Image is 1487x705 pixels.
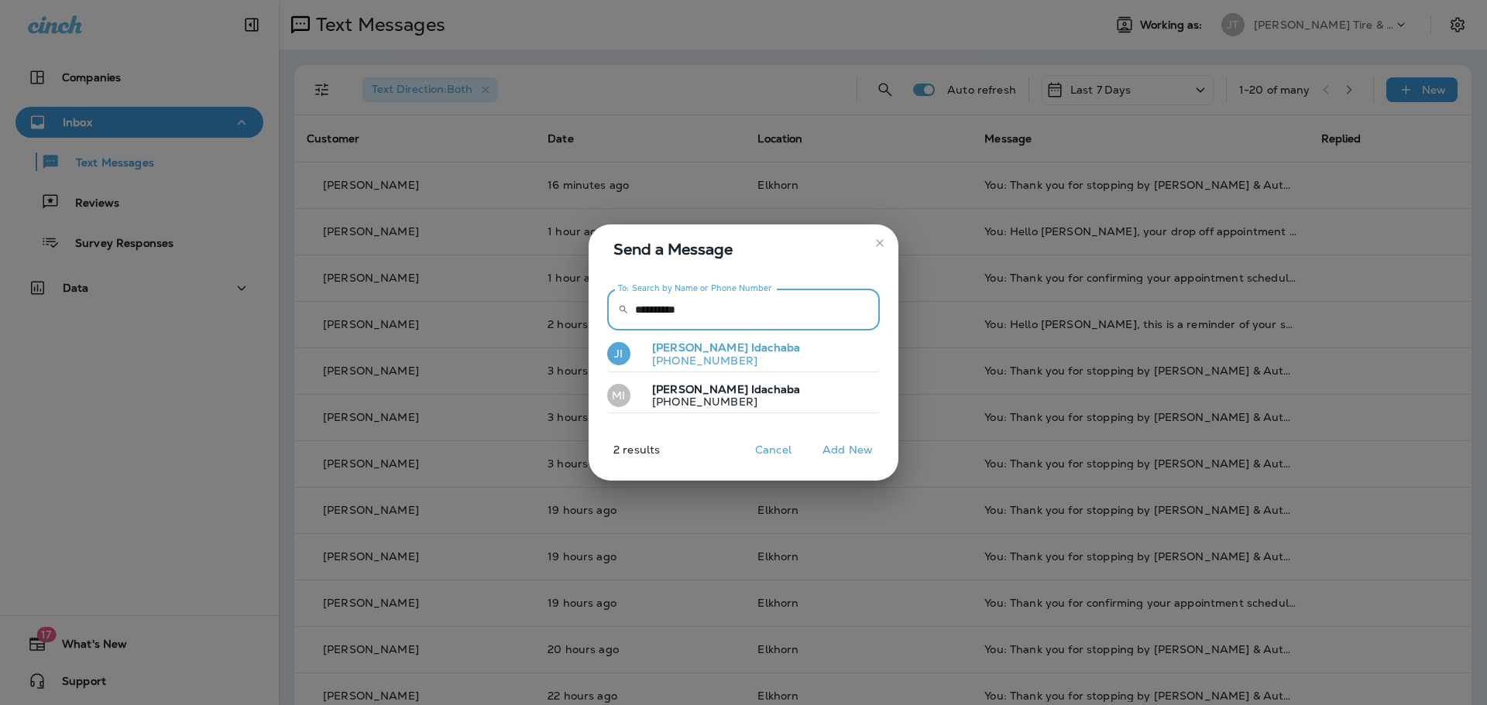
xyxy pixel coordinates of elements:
button: Cancel [744,438,802,462]
span: Send a Message [613,237,880,262]
div: JI [607,342,630,365]
button: JI[PERSON_NAME] Idachaba[PHONE_NUMBER] [607,337,880,372]
p: [PHONE_NUMBER] [640,354,800,367]
span: Idachaba [751,382,800,396]
button: MI[PERSON_NAME] Idachaba[PHONE_NUMBER] [607,378,880,414]
span: [PERSON_NAME] [652,341,748,354]
p: 2 results [582,443,660,468]
label: To: Search by Name or Phone Number [618,282,772,294]
button: close [867,231,892,255]
span: Idachaba [751,341,800,354]
div: MI [607,384,630,407]
button: Add New [815,438,881,462]
p: [PHONE_NUMBER] [640,395,800,408]
span: [PERSON_NAME] [652,382,748,396]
